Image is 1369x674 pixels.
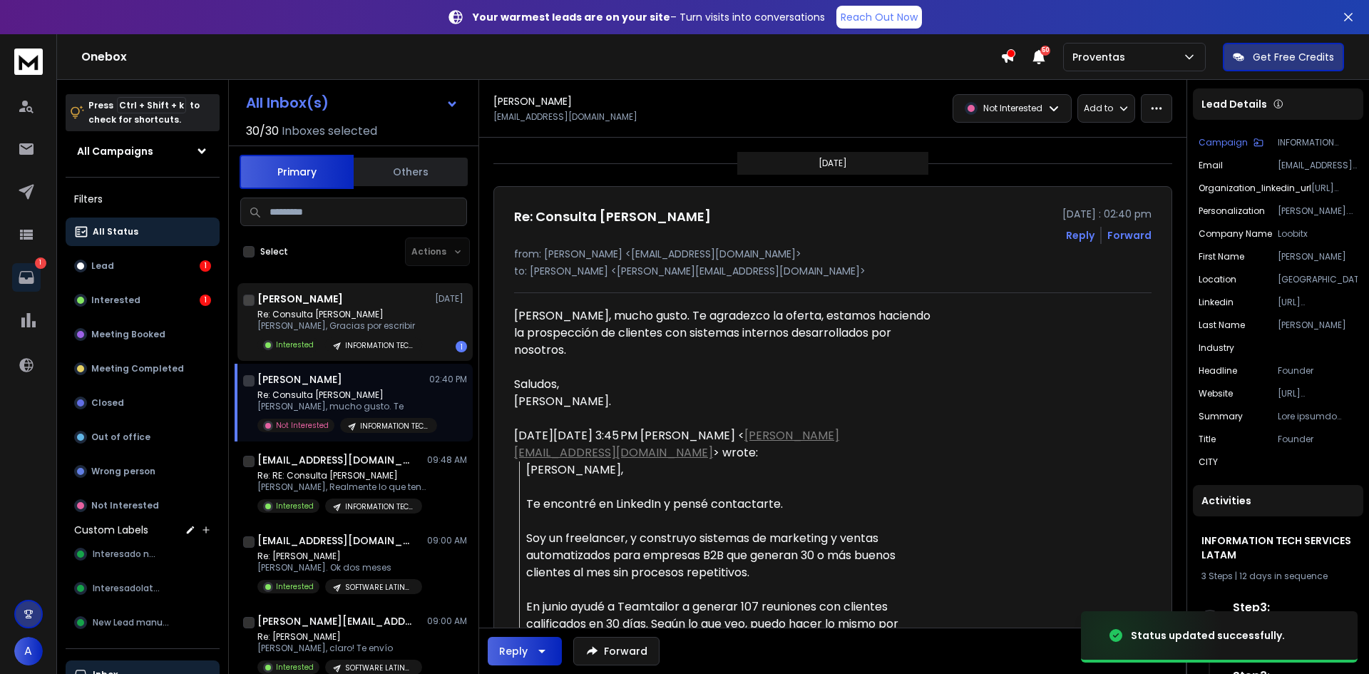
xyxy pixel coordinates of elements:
[427,454,467,466] p: 09:48 AM
[66,457,220,486] button: Wrong person
[276,420,329,431] p: Not Interested
[35,257,46,269] p: 1
[427,616,467,627] p: 09:00 AM
[1199,205,1265,217] p: Personalization
[93,583,161,594] span: Interesadolater
[514,393,930,410] div: [PERSON_NAME].
[1199,160,1223,171] p: Email
[526,598,930,650] div: En junio ayudé a Teamtailor a generar 107 reuniones con clientes calificados en 30 días. Según lo...
[66,137,220,165] button: All Campaigns
[573,637,660,665] button: Forward
[257,631,422,643] p: Re: [PERSON_NAME]
[1223,43,1344,71] button: Get Free Credits
[1199,137,1248,148] p: Campaign
[493,94,572,108] h1: [PERSON_NAME]
[1201,97,1267,111] p: Lead Details
[488,637,562,665] button: Reply
[14,637,43,665] button: A
[1201,533,1355,562] h1: INFORMATION TECH SERVICES LATAM
[1084,103,1113,114] p: Add to
[88,98,200,127] p: Press to check for shortcuts.
[257,562,422,573] p: [PERSON_NAME]. Ok dos meses
[257,389,429,401] p: Re: Consulta [PERSON_NAME]
[74,523,148,537] h3: Custom Labels
[1311,183,1358,194] p: [URL][DOMAIN_NAME]
[276,501,314,511] p: Interested
[514,427,839,461] a: [PERSON_NAME][EMAIL_ADDRESS][DOMAIN_NAME]
[841,10,918,24] p: Reach Out Now
[257,401,429,412] p: [PERSON_NAME], mucho gusto. Te
[983,103,1042,114] p: Not Interested
[1199,274,1236,285] p: location
[1278,251,1358,262] p: [PERSON_NAME]
[1278,228,1358,240] p: Loobitx
[66,389,220,417] button: Closed
[257,643,422,654] p: [PERSON_NAME], claro! Te envío
[81,48,1000,66] h1: Onebox
[257,481,429,493] p: [PERSON_NAME], Realmente lo que tengo
[1199,297,1234,308] p: linkedin
[1239,570,1328,582] span: 12 days in sequence
[276,662,314,673] p: Interested
[1278,365,1358,377] p: Founder
[1193,485,1363,516] div: Activities
[276,581,314,592] p: Interested
[456,341,467,352] div: 1
[473,10,825,24] p: – Turn visits into conversations
[514,207,711,227] h1: Re: Consulta [PERSON_NAME]
[91,295,140,306] p: Interested
[435,293,467,305] p: [DATE]
[91,363,184,374] p: Meeting Completed
[66,286,220,315] button: Interested1
[1131,628,1285,643] div: Status updated successfully.
[240,155,354,189] button: Primary
[66,574,220,603] button: Interesadolater
[1278,411,1358,422] p: Lore ipsumdo sitametc Adipisc, e seddoeiusm tempori utla etdolo magnaali enimad mi veniamquisno e...
[91,500,159,511] p: Not Interested
[1199,411,1243,422] p: Summary
[499,644,528,658] div: Reply
[360,421,429,432] p: INFORMATION TECH SERVICES LATAM
[93,617,169,628] span: New Lead manual
[77,144,153,158] h1: All Campaigns
[1278,388,1358,399] p: [URL][DOMAIN_NAME]
[117,97,186,113] span: Ctrl + Shift + k
[836,6,922,29] a: Reach Out Now
[93,226,138,238] p: All Status
[1062,207,1152,221] p: [DATE] : 02:40 pm
[257,533,414,548] h1: [EMAIL_ADDRESS][DOMAIN_NAME]
[257,614,414,628] h1: [PERSON_NAME][EMAIL_ADDRESS][DOMAIN_NAME]
[526,461,930,479] div: [PERSON_NAME],
[66,189,220,209] h3: Filters
[1066,228,1094,242] button: Reply
[260,246,288,257] label: Select
[1040,46,1050,56] span: 50
[66,218,220,246] button: All Status
[1107,228,1152,242] div: Forward
[257,470,429,481] p: Re: RE: Consulta [PERSON_NAME]
[282,123,377,140] h3: Inboxes selected
[1072,50,1131,64] p: Proventas
[91,329,165,340] p: Meeting Booked
[246,123,279,140] span: 30 / 30
[276,339,314,350] p: Interested
[91,432,150,443] p: Out of office
[66,423,220,451] button: Out of office
[345,501,414,512] p: INFORMATION TECH SERVICES LATAM
[1199,137,1263,148] button: Campaign
[493,111,637,123] p: [EMAIL_ADDRESS][DOMAIN_NAME]
[1278,320,1358,331] p: [PERSON_NAME]
[257,453,414,467] h1: [EMAIL_ADDRESS][DOMAIN_NAME]
[91,260,114,272] p: Lead
[1278,274,1358,285] p: [GEOGRAPHIC_DATA]
[526,496,930,513] div: Te encontré en LinkedIn y pensé contactarte.
[1278,434,1358,445] p: Founder
[1199,456,1218,468] p: CITY
[91,397,124,409] p: Closed
[354,156,468,188] button: Others
[345,340,414,351] p: INFORMATION TECH SERVICES LATAM
[257,551,422,562] p: Re: [PERSON_NAME]
[93,548,161,560] span: Interesado new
